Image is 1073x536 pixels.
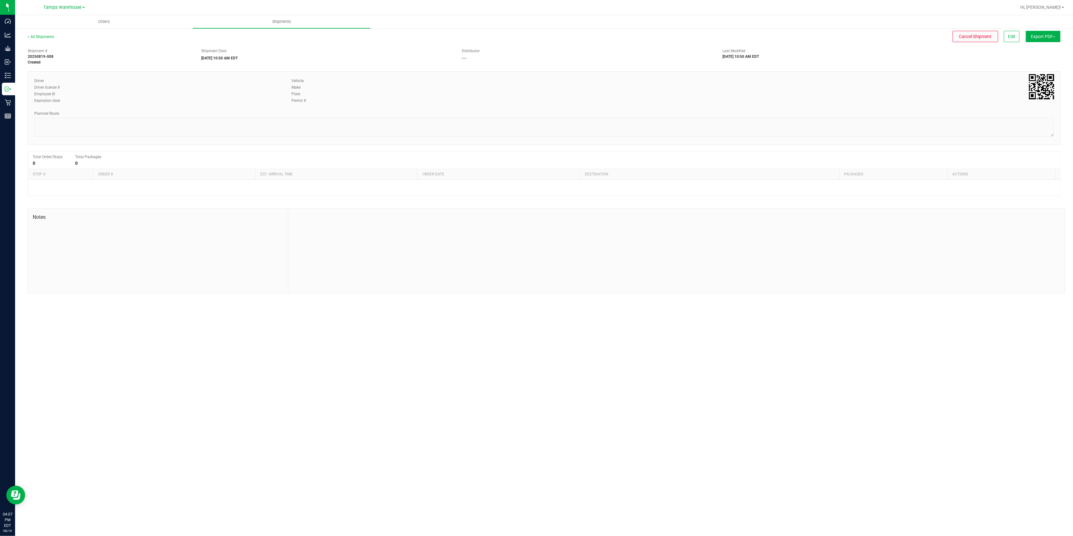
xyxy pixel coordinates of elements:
inline-svg: Retail [5,99,11,106]
label: Shipment Date [201,48,226,54]
inline-svg: Grow [5,45,11,52]
label: Vehicle [291,78,310,84]
th: Packages [839,169,947,180]
th: Stop # [28,169,93,180]
inline-svg: Analytics [5,32,11,38]
label: Permit # [291,98,310,103]
span: Hi, [PERSON_NAME]! [1020,5,1061,10]
inline-svg: Dashboard [5,18,11,25]
span: Total Packages [75,155,101,159]
span: Edit [1008,34,1015,39]
qrcode: 20250819-008 [1029,74,1054,99]
strong: 0 [75,161,78,166]
p: 08/19 [3,528,12,533]
inline-svg: Inventory [5,72,11,79]
a: Shipments [193,15,370,28]
label: Distributor [462,48,480,54]
strong: --- [462,56,467,60]
span: Shipments [264,19,300,25]
inline-svg: Reports [5,113,11,119]
strong: [DATE] 10:50 AM EDT [201,56,238,60]
button: Export PDF [1026,31,1060,42]
span: Notes [33,213,283,221]
th: Order # [93,169,255,180]
th: Actions [947,169,1055,180]
a: All Shipments [28,35,54,39]
label: Expiration date [34,98,66,103]
th: Est. arrival time [255,169,417,180]
label: Make [291,85,310,90]
span: Tampa Warehouse [43,5,82,10]
strong: Created [28,60,41,64]
span: Cancel Shipment [959,34,992,39]
a: Orders [15,15,193,28]
th: Destination [579,169,839,180]
img: Scan me! [1029,74,1054,99]
inline-svg: Inbound [5,59,11,65]
label: Driver [34,78,66,84]
span: Shipment # [28,48,192,54]
inline-svg: Outbound [5,86,11,92]
strong: [DATE] 10:50 AM EDT [722,54,759,59]
label: Driver license # [34,85,66,90]
button: Edit [1004,31,1020,42]
button: Cancel Shipment [953,31,998,42]
label: Plate [291,91,310,97]
span: Planned Route [34,111,59,116]
th: Order date [417,169,579,180]
label: Employee ID [34,91,66,97]
strong: 20250819-008 [28,54,53,59]
p: 04:07 PM EDT [3,511,12,528]
span: Orders [90,19,119,25]
iframe: Resource center [6,486,25,505]
label: Last Modified [722,48,745,54]
span: Total Order/Stops [33,155,63,159]
strong: 0 [33,161,35,166]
